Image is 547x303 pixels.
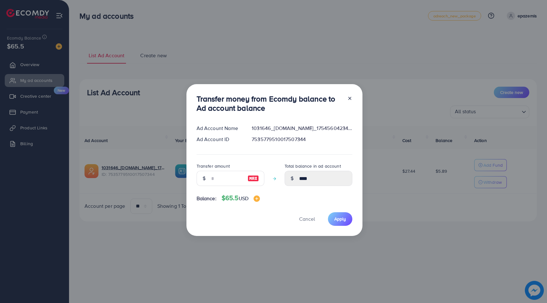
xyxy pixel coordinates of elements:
[197,94,342,113] h3: Transfer money from Ecomdy balance to Ad account balance
[254,195,260,202] img: image
[334,216,346,222] span: Apply
[192,125,247,132] div: Ad Account Name
[197,163,230,169] label: Transfer amount
[328,212,352,226] button: Apply
[285,163,341,169] label: Total balance in ad account
[247,136,357,143] div: 7535779510017507344
[247,125,357,132] div: 1031646_[DOMAIN_NAME]_1754560423485
[291,212,323,226] button: Cancel
[197,195,217,202] span: Balance:
[192,136,247,143] div: Ad Account ID
[299,215,315,222] span: Cancel
[248,175,259,182] img: image
[222,194,260,202] h4: $65.5
[239,195,248,202] span: USD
